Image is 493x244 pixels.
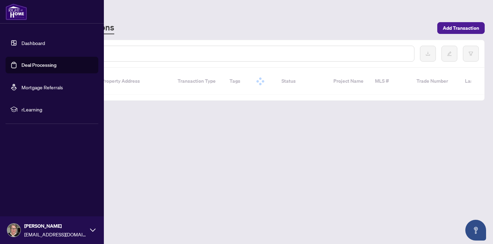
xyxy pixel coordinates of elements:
img: Profile Icon [7,224,20,237]
a: Dashboard [21,40,45,46]
span: [PERSON_NAME] [24,222,87,230]
span: rLearning [21,106,93,113]
span: [EMAIL_ADDRESS][DOMAIN_NAME] [24,231,87,238]
button: Open asap [465,220,486,241]
a: Mortgage Referrals [21,84,63,90]
button: edit [441,46,457,62]
img: logo [6,3,27,20]
button: download [420,46,436,62]
a: Deal Processing [21,62,56,68]
span: Add Transaction [443,22,479,34]
button: Add Transaction [437,22,485,34]
button: filter [463,46,479,62]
